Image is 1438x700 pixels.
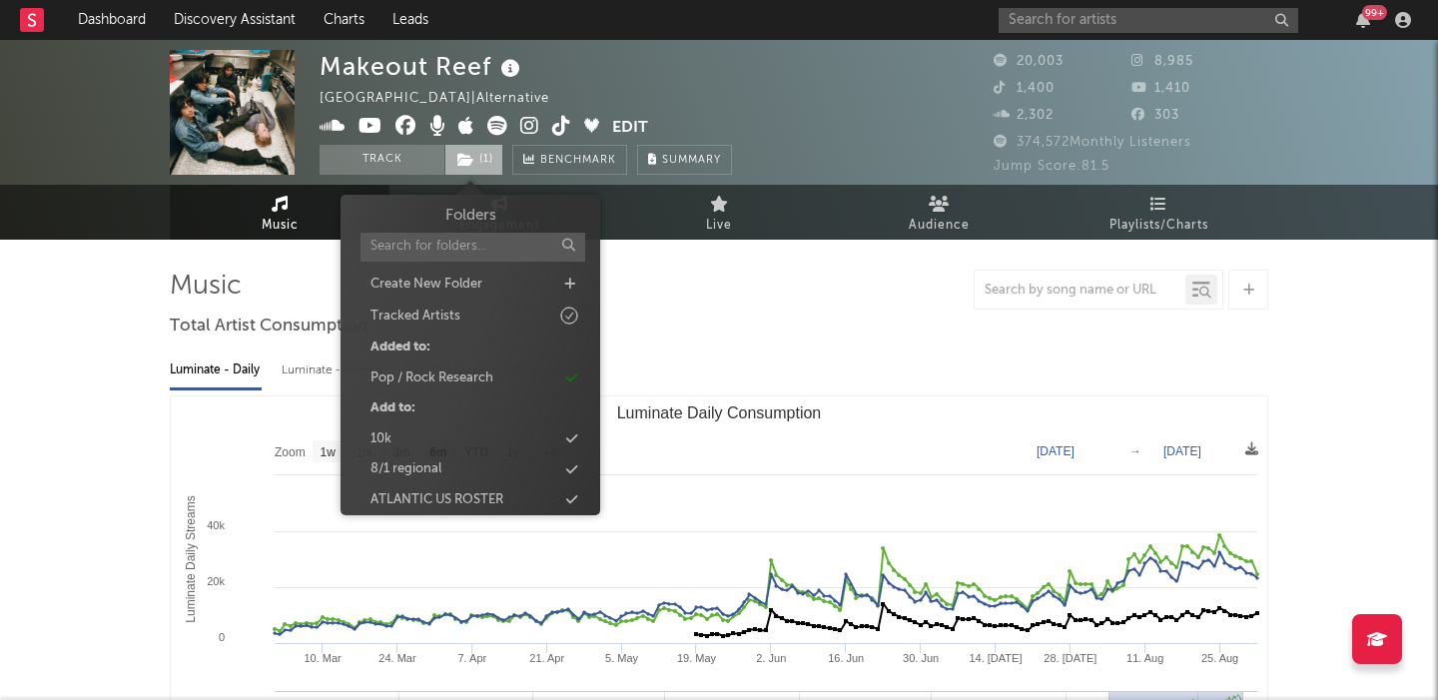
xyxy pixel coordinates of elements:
div: Luminate - Daily [170,353,262,387]
h3: Folders [444,205,495,228]
span: 303 [1131,109,1179,122]
div: Added to: [370,338,430,357]
div: ATLANTIC US ROSTER [370,490,503,510]
text: 11. Aug [1126,652,1163,664]
text: 7. Apr [457,652,486,664]
button: (1) [445,145,502,175]
div: [GEOGRAPHIC_DATA] | Alternative [320,87,572,111]
text: Luminate Daily Consumption [617,404,822,421]
text: 25. Aug [1201,652,1238,664]
text: 24. Mar [378,652,416,664]
input: Search by song name or URL [975,283,1185,299]
text: 10. Mar [304,652,342,664]
a: Live [609,185,829,240]
div: 10k [370,429,391,449]
div: Add to: [370,398,415,418]
div: 8/1 regional [370,459,441,479]
text: 14. [DATE] [969,652,1022,664]
span: Music [262,214,299,238]
a: Playlists/Charts [1049,185,1268,240]
button: Track [320,145,444,175]
text: 0 [219,631,225,643]
span: 374,572 Monthly Listeners [994,136,1191,149]
div: Makeout Reef [320,50,525,83]
button: 99+ [1356,12,1370,28]
text: [DATE] [1037,444,1075,458]
div: Create New Folder [370,275,482,295]
text: 30. Jun [903,652,939,664]
span: 2,302 [994,109,1054,122]
text: 21. Apr [529,652,564,664]
div: Luminate - Weekly [282,353,386,387]
text: 1w [321,445,337,459]
a: Engagement [389,185,609,240]
div: Tracked Artists [370,307,460,327]
span: Summary [662,155,721,166]
span: 20,003 [994,55,1064,68]
span: Audience [909,214,970,238]
span: Total Artist Consumption [170,315,367,339]
button: Summary [637,145,732,175]
span: Jump Score: 81.5 [994,160,1109,173]
input: Search for folders... [360,233,585,262]
span: 1,410 [1131,82,1190,95]
span: Benchmark [540,149,616,173]
text: 20k [207,575,225,587]
text: Luminate Daily Streams [184,495,198,622]
text: 28. [DATE] [1044,652,1096,664]
span: 8,985 [1131,55,1193,68]
text: [DATE] [1163,444,1201,458]
text: 16. Jun [828,652,864,664]
span: Live [706,214,732,238]
input: Search for artists [999,8,1298,33]
text: 19. May [677,652,717,664]
div: Pop / Rock Research [370,368,493,388]
text: 40k [207,519,225,531]
span: 1,400 [994,82,1055,95]
a: Audience [829,185,1049,240]
text: Zoom [275,445,306,459]
text: → [1129,444,1141,458]
span: Playlists/Charts [1109,214,1208,238]
text: 5. May [605,652,639,664]
span: ( 1 ) [444,145,503,175]
a: Music [170,185,389,240]
button: Edit [612,116,648,141]
div: 99 + [1362,5,1387,20]
a: Benchmark [512,145,627,175]
text: 2. Jun [756,652,786,664]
